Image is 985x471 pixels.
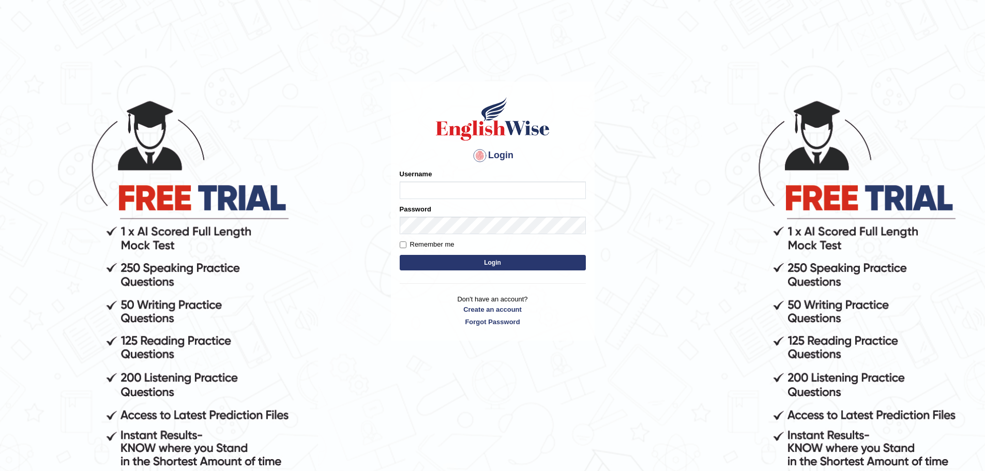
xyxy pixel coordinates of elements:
button: Login [400,255,586,270]
label: Password [400,204,431,214]
a: Forgot Password [400,317,586,327]
label: Remember me [400,239,454,250]
p: Don't have an account? [400,294,586,326]
img: Logo of English Wise sign in for intelligent practice with AI [434,96,552,142]
label: Username [400,169,432,179]
input: Remember me [400,241,406,248]
h4: Login [400,147,586,164]
a: Create an account [400,305,586,314]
